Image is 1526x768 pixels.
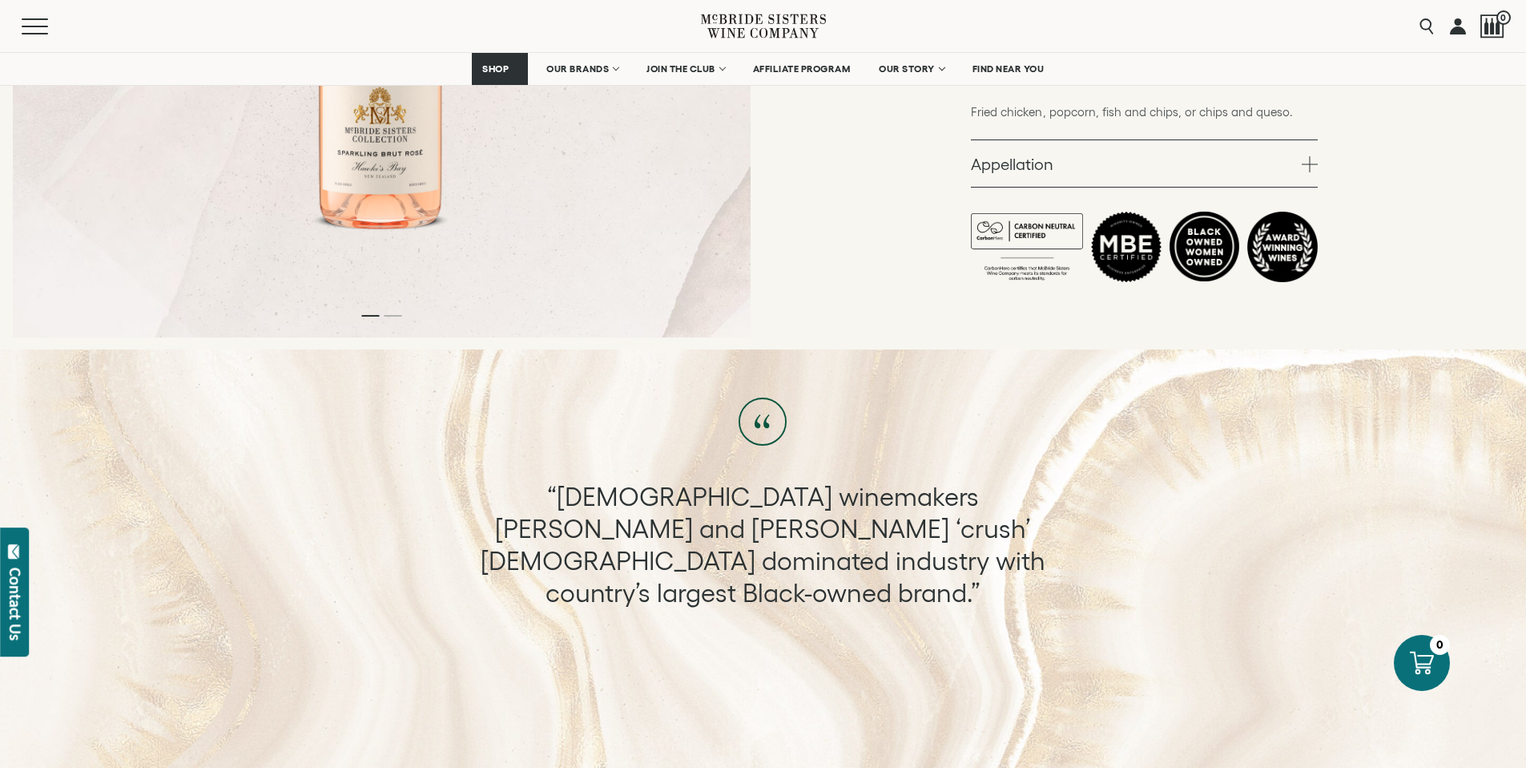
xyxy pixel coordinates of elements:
[972,63,1045,75] span: FIND NEAR YOU
[1430,635,1450,655] div: 0
[472,53,528,85] a: SHOP
[753,63,851,75] span: AFFILIATE PROGRAM
[22,18,79,34] button: Mobile Menu Trigger
[971,104,1318,120] p: Fried chicken, popcorn, fish and chips, or chips and queso.
[546,63,609,75] span: OUR BRANDS
[384,315,401,317] li: Page dot 2
[1496,10,1511,25] span: 0
[482,63,509,75] span: SHOP
[646,63,715,75] span: JOIN THE CLUB
[868,53,954,85] a: OUR STORY
[465,481,1061,609] p: “[DEMOGRAPHIC_DATA] winemakers [PERSON_NAME] and [PERSON_NAME] ‘crush’ [DEMOGRAPHIC_DATA] dominat...
[743,53,861,85] a: AFFILIATE PROGRAM
[536,53,628,85] a: OUR BRANDS
[7,568,23,641] div: Contact Us
[361,315,379,317] li: Page dot 1
[636,53,735,85] a: JOIN THE CLUB
[962,53,1055,85] a: FIND NEAR YOU
[971,140,1318,187] a: Appellation
[879,63,935,75] span: OUR STORY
